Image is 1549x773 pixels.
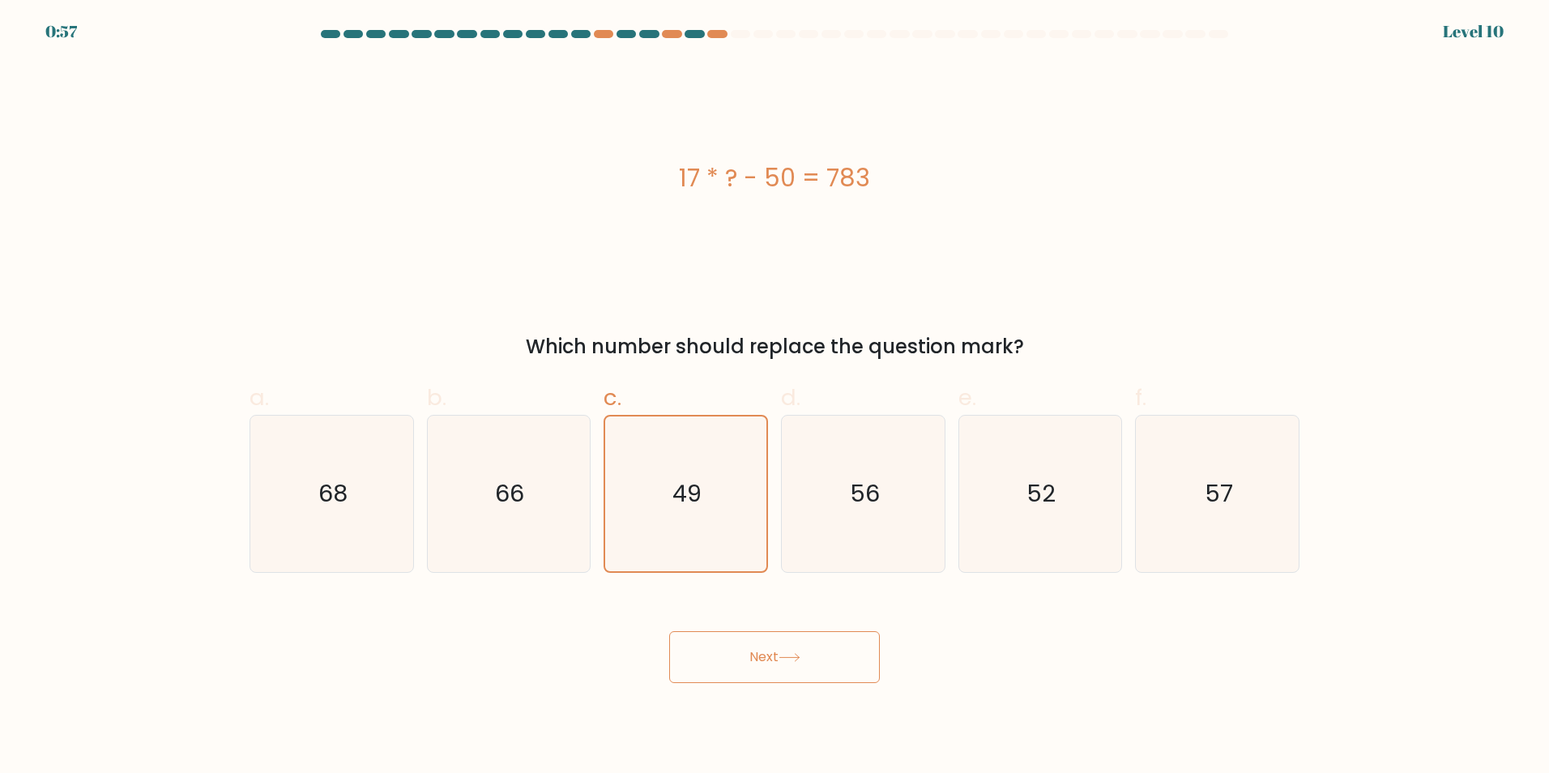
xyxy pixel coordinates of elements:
[669,631,880,683] button: Next
[781,382,800,413] span: d.
[1135,382,1146,413] span: f.
[673,477,702,510] text: 49
[427,382,446,413] span: b.
[1205,477,1233,510] text: 57
[45,19,77,44] div: 0:57
[496,477,525,510] text: 66
[318,477,348,510] text: 68
[1027,477,1056,510] text: 52
[250,160,1299,196] div: 17 * ? - 50 = 783
[958,382,976,413] span: e.
[259,332,1290,361] div: Which number should replace the question mark?
[604,382,621,413] span: c.
[1443,19,1504,44] div: Level 10
[850,477,880,510] text: 56
[250,382,269,413] span: a.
